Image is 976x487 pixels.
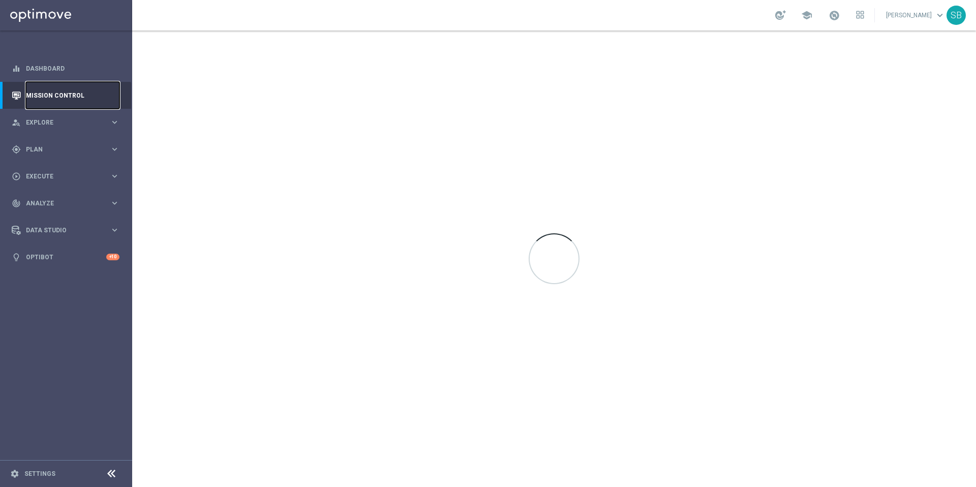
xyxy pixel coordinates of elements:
[12,199,110,208] div: Analyze
[110,117,119,127] i: keyboard_arrow_right
[26,227,110,233] span: Data Studio
[11,226,120,234] button: Data Studio keyboard_arrow_right
[12,199,21,208] i: track_changes
[26,200,110,206] span: Analyze
[12,226,110,235] div: Data Studio
[12,253,21,262] i: lightbulb
[12,172,110,181] div: Execute
[26,82,119,109] a: Mission Control
[12,172,21,181] i: play_circle_outline
[110,225,119,235] i: keyboard_arrow_right
[12,55,119,82] div: Dashboard
[12,145,21,154] i: gps_fixed
[11,145,120,154] button: gps_fixed Plan keyboard_arrow_right
[106,254,119,260] div: +10
[26,146,110,153] span: Plan
[12,64,21,73] i: equalizer
[12,118,110,127] div: Explore
[26,55,119,82] a: Dashboard
[26,173,110,179] span: Execute
[947,6,966,25] div: SB
[11,65,120,73] button: equalizer Dashboard
[110,171,119,181] i: keyboard_arrow_right
[11,172,120,180] button: play_circle_outline Execute keyboard_arrow_right
[934,10,945,21] span: keyboard_arrow_down
[110,198,119,208] i: keyboard_arrow_right
[10,469,19,478] i: settings
[26,244,106,270] a: Optibot
[11,199,120,207] button: track_changes Analyze keyboard_arrow_right
[11,92,120,100] button: Mission Control
[12,145,110,154] div: Plan
[12,118,21,127] i: person_search
[24,471,55,477] a: Settings
[11,118,120,127] button: person_search Explore keyboard_arrow_right
[11,253,120,261] button: lightbulb Optibot +10
[885,8,947,23] a: [PERSON_NAME]keyboard_arrow_down
[26,119,110,126] span: Explore
[12,244,119,270] div: Optibot
[801,10,812,21] span: school
[110,144,119,154] i: keyboard_arrow_right
[12,82,119,109] div: Mission Control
